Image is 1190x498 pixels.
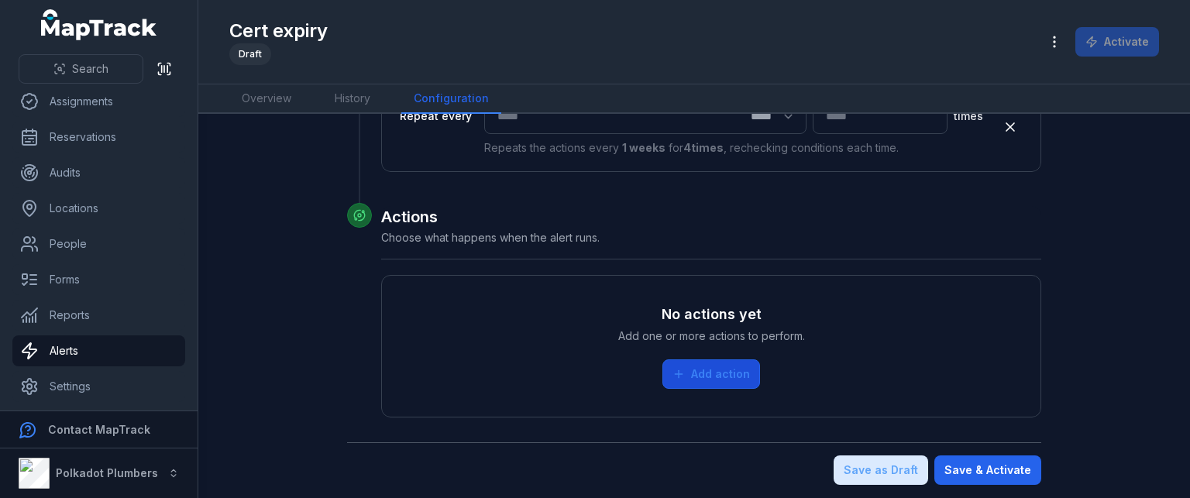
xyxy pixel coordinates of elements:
button: Search [19,54,143,84]
h1: Cert expiry [229,19,328,43]
strong: Polkadot Plumbers [56,466,158,479]
strong: Contact MapTrack [48,423,150,436]
a: MapTrack [41,9,157,40]
a: Reports [12,300,185,331]
label: Repeat every [397,108,472,124]
a: Locations [12,193,185,224]
button: Save & Activate [934,455,1041,485]
span: times [954,108,983,124]
a: People [12,228,185,259]
strong: 4 times [683,141,724,154]
span: Search [72,61,108,77]
span: Add one or more actions to perform. [618,328,805,344]
h2: Actions [381,206,1041,228]
strong: 1 weeks [622,141,666,154]
span: Choose what happens when the alert runs. [381,231,600,244]
p: Repeats the actions every for , rechecking conditions each time. [484,140,983,156]
div: Draft [229,43,271,65]
a: Overview [229,84,304,114]
a: Reservations [12,122,185,153]
a: History [322,84,383,114]
a: Assignments [12,86,185,117]
button: Add action [662,359,760,389]
a: Alerts [12,335,185,366]
button: Save as Draft [834,455,928,485]
h3: No actions yet [662,304,762,325]
a: Forms [12,264,185,295]
a: Audits [12,157,185,188]
a: Settings [12,371,185,402]
a: Configuration [401,84,501,114]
